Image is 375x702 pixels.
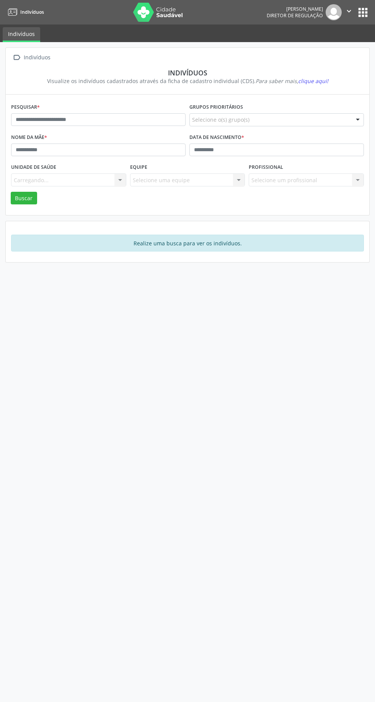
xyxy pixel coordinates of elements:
label: Equipe [130,162,147,173]
img: img [326,4,342,20]
span: Indivíduos [20,9,44,15]
div: Realize uma busca para ver os indivíduos. [11,235,364,251]
span: Diretor de regulação [267,12,323,19]
button: Buscar [11,192,37,205]
label: Profissional [249,162,283,173]
a: Indivíduos [3,27,40,42]
i:  [345,7,353,15]
div: [PERSON_NAME] [267,6,323,12]
label: Nome da mãe [11,132,47,144]
label: Data de nascimento [189,132,244,144]
i:  [11,52,22,63]
div: Indivíduos [22,52,52,63]
a:  Indivíduos [11,52,52,63]
button:  [342,4,356,20]
label: Pesquisar [11,101,40,113]
a: Indivíduos [5,6,44,18]
div: Visualize os indivíduos cadastrados através da ficha de cadastro individual (CDS). [16,77,359,85]
button: apps [356,6,370,19]
div: Indivíduos [16,69,359,77]
span: clique aqui! [298,77,328,85]
label: Grupos prioritários [189,101,243,113]
i: Para saber mais, [256,77,328,85]
label: Unidade de saúde [11,162,56,173]
span: Selecione o(s) grupo(s) [192,116,249,124]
